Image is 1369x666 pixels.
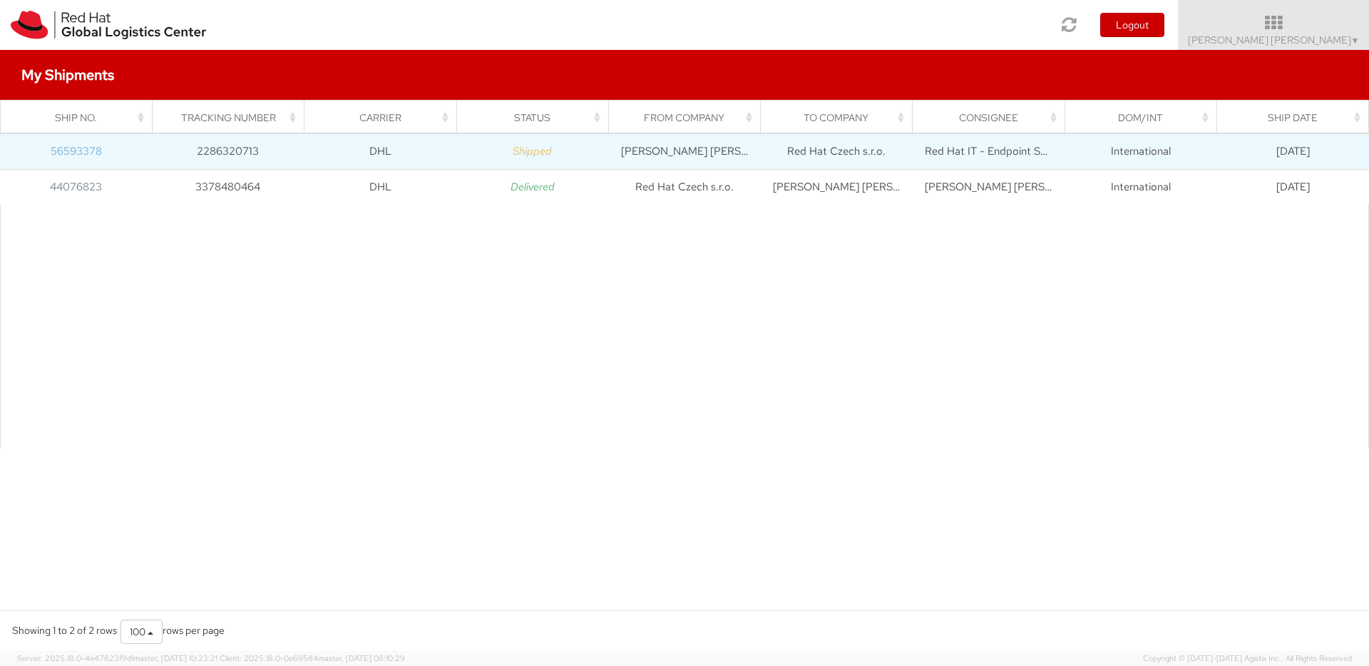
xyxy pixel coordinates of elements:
img: rh-logistics-00dfa346123c4ec078e1.svg [11,11,206,39]
a: 44076823 [50,180,102,194]
td: 3378480464 [152,169,304,205]
div: Carrier [317,111,452,125]
td: [PERSON_NAME] [PERSON_NAME] [761,169,913,205]
div: To Company [774,111,908,125]
h4: My Shipments [21,67,114,83]
span: Showing 1 to 2 of 2 rows [12,624,117,637]
td: [PERSON_NAME] [PERSON_NAME] ([PERSON_NAME]) [913,169,1065,205]
a: 56593378 [51,144,102,158]
span: Server: 2025.18.0-4e47823f9d1 [17,653,217,663]
div: Tracking Number [165,111,300,125]
td: Red Hat Czech s.r.o. [761,133,913,169]
td: [DATE] [1217,133,1369,169]
td: International [1065,169,1216,205]
div: Ship No. [14,111,148,125]
span: 100 [130,625,145,638]
div: Consignee [926,111,1060,125]
span: Copyright © [DATE]-[DATE] Agistix Inc., All Rights Reserved [1143,653,1352,665]
td: [PERSON_NAME] [PERSON_NAME] [608,133,760,169]
span: master, [DATE] 10:23:21 [133,653,217,663]
span: master, [DATE] 08:10:29 [318,653,405,663]
td: 2286320713 [152,133,304,169]
button: Logout [1100,13,1164,37]
span: [PERSON_NAME] [PERSON_NAME] [1188,34,1360,46]
div: Ship Date [1229,111,1364,125]
td: International [1065,133,1216,169]
button: 100 [121,620,163,644]
td: DHL [304,169,456,205]
div: From Company [621,111,756,125]
i: Shipped [513,144,552,158]
td: DHL [304,133,456,169]
div: Status [469,111,604,125]
td: Red Hat IT - Endpoint Systems [913,133,1065,169]
div: rows per page [121,620,225,644]
td: Red Hat Czech s.r.o. [608,169,760,205]
span: Client: 2025.18.0-0e69584 [220,653,405,663]
td: [DATE] [1217,169,1369,205]
div: Dom/Int [1077,111,1212,125]
span: ▼ [1351,35,1360,46]
i: Delivered [511,180,555,194]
